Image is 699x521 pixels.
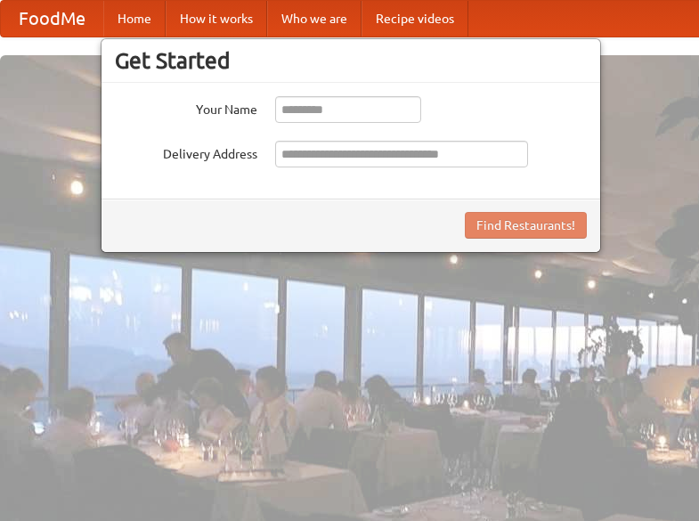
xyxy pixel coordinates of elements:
[103,1,166,37] a: Home
[267,1,362,37] a: Who we are
[115,47,587,74] h3: Get Started
[115,141,257,163] label: Delivery Address
[1,1,103,37] a: FoodMe
[115,96,257,118] label: Your Name
[362,1,468,37] a: Recipe videos
[465,212,587,239] button: Find Restaurants!
[166,1,267,37] a: How it works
